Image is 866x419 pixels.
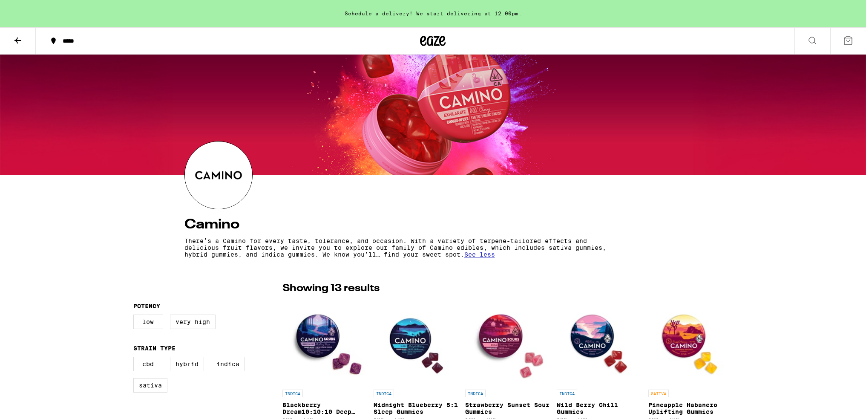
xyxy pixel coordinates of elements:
[133,378,167,393] label: Sativa
[211,357,245,371] label: Indica
[282,300,367,385] img: Camino - Blackberry Dream10:10:10 Deep Sleep Gummies
[374,390,394,397] p: INDICA
[184,218,682,231] h4: Camino
[133,345,176,352] legend: Strain Type
[464,251,495,258] span: See less
[557,300,642,385] img: Camino - Wild Berry Chill Gummies
[184,237,607,258] p: There’s a Camino for every taste, tolerance, and occasion. With a variety of terpene-tailored eff...
[557,402,642,415] p: Wild Berry Chill Gummies
[557,390,577,397] p: INDICA
[465,402,550,415] p: Strawberry Sunset Sour Gummies
[170,315,216,329] label: Very High
[133,315,163,329] label: Low
[185,142,252,209] img: Camino logo
[170,357,204,371] label: Hybrid
[374,300,458,385] img: Camino - Midnight Blueberry 5:1 Sleep Gummies
[374,402,458,415] p: Midnight Blueberry 5:1 Sleep Gummies
[465,390,486,397] p: INDICA
[648,300,733,385] img: Camino - Pineapple Habanero Uplifting Gummies
[465,300,550,385] img: Camino - Strawberry Sunset Sour Gummies
[648,402,733,415] p: Pineapple Habanero Uplifting Gummies
[133,357,163,371] label: CBD
[648,390,669,397] p: SATIVA
[282,402,367,415] p: Blackberry Dream10:10:10 Deep Sleep Gummies
[133,303,160,309] legend: Potency
[282,281,380,296] p: Showing 13 results
[282,390,303,397] p: INDICA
